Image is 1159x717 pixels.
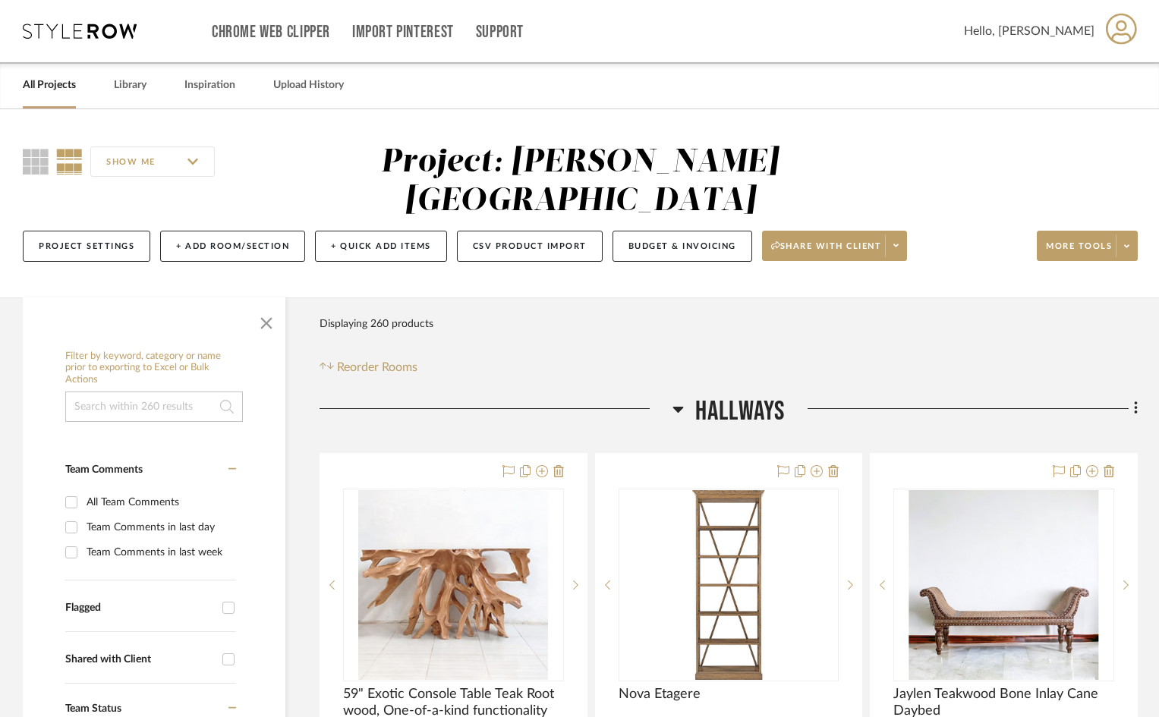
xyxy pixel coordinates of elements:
[212,26,330,39] a: Chrome Web Clipper
[337,358,417,376] span: Reorder Rooms
[692,490,764,680] img: Nova Etagere
[695,395,786,428] span: HALLWAYS
[909,490,1099,680] img: Jaylen Teakwood Bone Inlay Cane Daybed
[273,75,344,96] a: Upload History
[315,231,447,262] button: + Quick Add Items
[762,231,908,261] button: Share with client
[619,489,839,681] div: 0
[613,231,752,262] button: Budget & Invoicing
[320,309,433,339] div: Displaying 260 products
[964,22,1094,40] span: Hello, [PERSON_NAME]
[358,490,548,680] img: 59" Exotic Console Table Teak Root wood, One-of-a-kind functionality
[87,490,232,514] div: All Team Comments
[23,75,76,96] a: All Projects
[65,392,243,422] input: Search within 260 results
[65,464,143,475] span: Team Comments
[87,540,232,564] div: Team Comments in last week
[184,75,235,96] a: Inspiration
[352,26,454,39] a: Import Pinterest
[476,26,524,39] a: Support
[65,351,243,386] h6: Filter by keyword, category or name prior to exporting to Excel or Bulk Actions
[894,489,1113,681] div: 0
[65,703,121,714] span: Team Status
[23,231,150,262] button: Project Settings
[65,602,215,615] div: Flagged
[87,515,232,539] div: Team Comments in last day
[771,241,882,263] span: Share with client
[1037,231,1138,261] button: More tools
[457,231,603,262] button: CSV Product Import
[381,146,779,217] div: Project: [PERSON_NAME][GEOGRAPHIC_DATA]
[251,305,282,335] button: Close
[1046,241,1112,263] span: More tools
[114,75,146,96] a: Library
[65,653,215,666] div: Shared with Client
[160,231,305,262] button: + Add Room/Section
[619,686,701,703] span: Nova Etagere
[320,358,417,376] button: Reorder Rooms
